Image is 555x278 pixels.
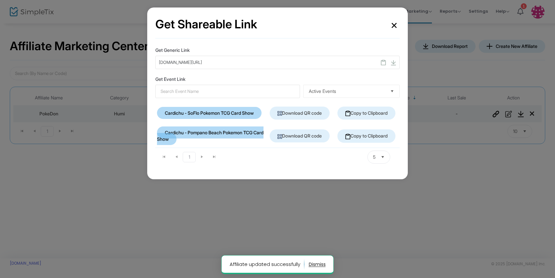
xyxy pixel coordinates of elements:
[159,59,202,66] span: [DOMAIN_NAME][URL]
[230,259,305,270] p: Affiliate updated successfully
[391,60,396,66] img: donwload-icon
[183,152,196,162] span: Page 1
[388,85,397,97] button: Select
[389,16,400,34] button: ×
[270,107,330,120] a: Download QR code
[373,154,376,160] span: 5
[155,101,400,148] div: Data table
[157,107,262,119] span: Cardichu - SoFlo Pokemon TCG Card Show
[155,17,257,32] h2: Get Shareable Link
[309,259,326,270] button: dismiss
[270,129,330,142] a: Download QR code
[155,47,190,53] label: Get Generic Link
[337,107,395,120] a: Copy to Clipboard
[345,110,350,116] img: Copy
[381,60,386,66] img: copy-clipboard
[378,151,387,163] button: Select
[345,134,350,139] img: Copy
[277,134,282,139] img: Copy
[157,126,263,145] span: Cardichu - Pompano Beach Pokemon TCG Card Show
[155,85,300,98] input: Search Event Name
[155,76,185,82] label: Get Event Link
[309,88,385,95] span: Active Events
[277,111,282,116] img: Copy
[337,129,395,142] a: Copy to Clipboard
